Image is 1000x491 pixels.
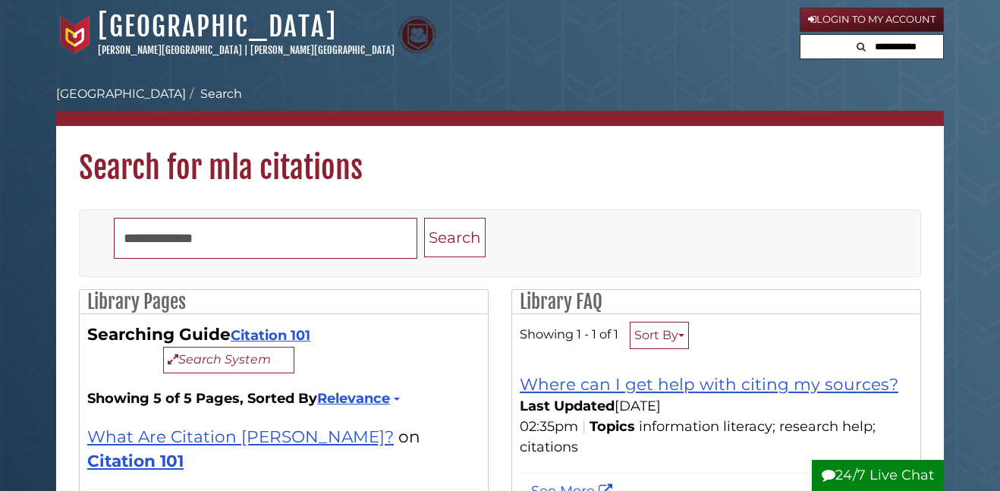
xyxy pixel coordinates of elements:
[186,85,242,103] li: Search
[98,44,242,56] a: [PERSON_NAME][GEOGRAPHIC_DATA]
[250,44,395,56] a: [PERSON_NAME][GEOGRAPHIC_DATA]
[87,451,184,471] a: Citation 101
[87,322,480,373] div: Searching Guide
[520,437,582,458] li: citations
[317,390,398,407] a: Relevance
[80,290,488,314] h2: Library Pages
[630,322,689,349] button: Sort By
[852,35,870,55] button: Search
[398,16,436,54] img: Calvin Theological Seminary
[98,10,337,43] a: [GEOGRAPHIC_DATA]
[163,347,294,373] button: Search System
[779,417,879,437] li: research help;
[639,417,779,437] li: information literacy;
[398,426,420,446] span: on
[56,16,94,54] img: Calvin University
[56,85,944,126] nav: breadcrumb
[512,290,920,314] h2: Library FAQ
[800,8,944,32] a: Login to My Account
[812,460,944,491] button: 24/7 Live Chat
[590,418,635,435] span: Topics
[520,326,618,341] span: Showing 1 - 1 of 1
[87,389,480,409] strong: Showing 5 of 5 Pages, Sorted By
[520,398,661,435] span: [DATE] 02:35pm
[520,374,898,394] a: Where can I get help with citing my sources?
[424,218,486,258] button: Search
[520,418,879,455] ul: Topics
[56,87,186,101] a: [GEOGRAPHIC_DATA]
[578,418,590,435] span: |
[231,327,310,344] a: Citation 101
[244,44,248,56] span: |
[520,398,615,414] span: Last Updated
[87,426,394,446] a: What Are Citation [PERSON_NAME]?
[56,126,944,187] h1: Search for mla citations
[857,42,866,52] i: Search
